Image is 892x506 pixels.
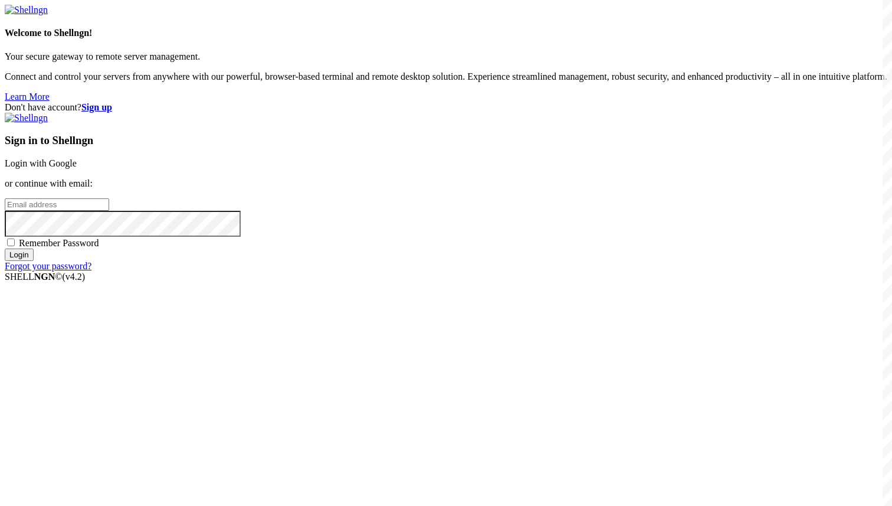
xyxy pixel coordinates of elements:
[19,238,99,248] span: Remember Password
[63,272,86,282] span: 4.2.0
[81,102,112,112] a: Sign up
[5,102,887,113] div: Don't have account?
[5,51,887,62] p: Your secure gateway to remote server management.
[5,272,85,282] span: SHELL ©
[5,71,887,82] p: Connect and control your servers from anywhere with our powerful, browser-based terminal and remo...
[5,249,34,261] input: Login
[5,5,48,15] img: Shellngn
[34,272,55,282] b: NGN
[5,261,91,271] a: Forgot your password?
[5,28,887,38] h4: Welcome to Shellngn!
[5,92,50,102] a: Learn More
[5,113,48,123] img: Shellngn
[5,158,77,168] a: Login with Google
[5,134,887,147] h3: Sign in to Shellngn
[5,178,887,189] p: or continue with email:
[5,198,109,211] input: Email address
[7,239,15,246] input: Remember Password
